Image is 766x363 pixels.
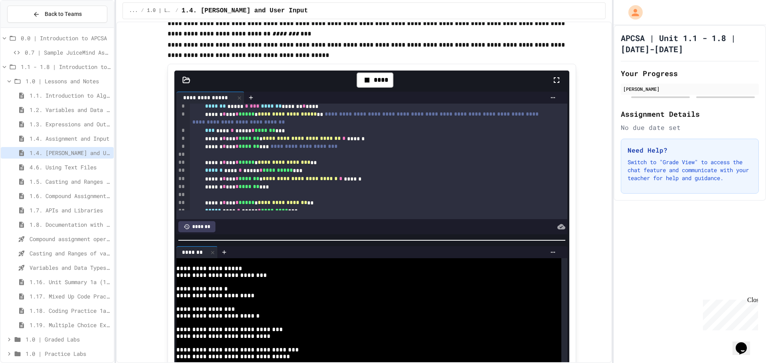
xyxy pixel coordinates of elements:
p: Switch to "Grade View" to access the chat feature and communicate with your teacher for help and ... [628,158,752,182]
span: 1.17. Mixed Up Code Practice 1.1-1.6 [30,292,111,300]
span: ... [129,8,138,14]
span: 1.0 | Practice Labs [26,349,111,358]
span: / [176,8,178,14]
span: 1.3. Expressions and Output [New] [30,120,111,128]
span: 1.1 - 1.8 | Introduction to Java [21,63,111,71]
span: Back to Teams [45,10,82,18]
span: 4.6. Using Text Files [30,163,111,171]
span: Variables and Data Types - Quiz [30,263,111,272]
span: 1.4. [PERSON_NAME] and User Input [30,149,111,157]
h3: Need Help? [628,145,752,155]
span: 0.7 | Sample JuiceMind Assignment - [GEOGRAPHIC_DATA] [25,48,111,57]
span: 1.5. Casting and Ranges of Values [30,177,111,186]
div: My Account [620,3,645,22]
span: / [141,8,144,14]
span: Casting and Ranges of variables - Quiz [30,249,111,257]
h1: APCSA | Unit 1.1 - 1.8 | [DATE]-[DATE] [621,32,759,55]
div: No due date set [621,123,759,132]
iframe: chat widget [732,331,758,355]
span: 1.16. Unit Summary 1a (1.1-1.6) [30,278,111,286]
span: 1.4. [PERSON_NAME] and User Input [182,6,308,16]
iframe: chat widget [700,296,758,330]
button: Back to Teams [7,6,107,23]
span: 1.0 | Graded Labs [26,335,111,343]
h2: Your Progress [621,68,759,79]
span: 1.6. Compound Assignment Operators [30,192,111,200]
span: 1.0 | Lessons and Notes [26,77,111,85]
div: [PERSON_NAME] [623,85,756,92]
span: 1.2. Variables and Data Types [30,106,111,114]
span: 1.19. Multiple Choice Exercises for Unit 1a (1.1-1.6) [30,321,111,329]
div: Chat with us now!Close [3,3,55,51]
span: 1.1. Introduction to Algorithms, Programming, and Compilers [30,91,111,100]
span: 1.4. Assignment and Input [30,134,111,143]
span: 1.0 | Lessons and Notes [147,8,172,14]
span: 0.0 | Introduction to APCSA [21,34,111,42]
span: 1.7. APIs and Libraries [30,206,111,214]
h2: Assignment Details [621,108,759,120]
span: Compound assignment operators - Quiz [30,235,111,243]
span: 1.8. Documentation with Comments and Preconditions [30,220,111,229]
span: 1.18. Coding Practice 1a (1.1-1.6) [30,306,111,315]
